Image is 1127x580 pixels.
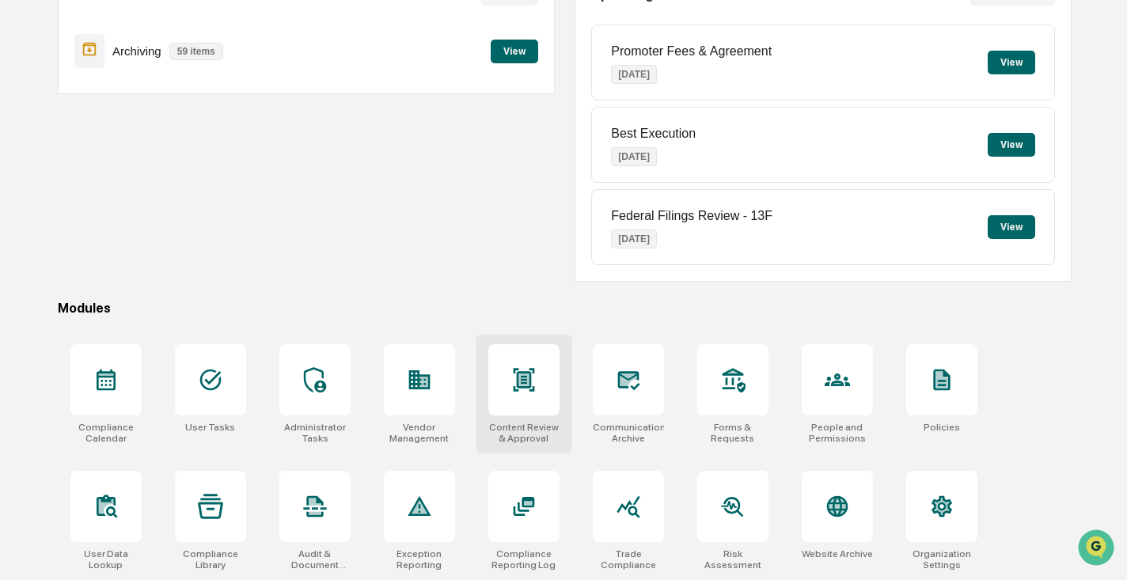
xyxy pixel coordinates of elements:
div: Risk Assessment [697,548,768,571]
p: [DATE] [611,147,657,166]
span: Attestations [131,199,196,215]
div: Vendor Management [384,422,455,444]
div: 🗄️ [115,201,127,214]
div: Audit & Document Logs [279,548,351,571]
span: Data Lookup [32,229,100,245]
span: Pylon [157,268,192,280]
a: 🗄️Attestations [108,193,203,222]
p: Archiving [112,44,161,58]
button: Start new chat [269,126,288,145]
p: 59 items [169,43,223,60]
div: Modules [58,301,1072,316]
button: View [491,40,538,63]
div: Content Review & Approval [488,422,560,444]
iframe: Open customer support [1076,528,1119,571]
div: Website Archive [802,548,873,559]
a: View [491,43,538,58]
a: Powered byPylon [112,267,192,280]
button: View [988,51,1035,74]
span: Preclearance [32,199,102,215]
div: Start new chat [54,121,260,137]
div: Compliance Reporting Log [488,548,560,571]
div: Trade Compliance [593,548,664,571]
p: Promoter Fees & Agreement [611,44,772,59]
p: How can we help? [16,33,288,59]
div: Policies [924,422,960,433]
div: Communications Archive [593,422,664,444]
div: Exception Reporting [384,548,455,571]
div: Forms & Requests [697,422,768,444]
div: User Data Lookup [70,548,142,571]
div: User Tasks [185,422,235,433]
p: [DATE] [611,65,657,84]
div: Organization Settings [906,548,977,571]
p: Best Execution [611,127,696,141]
div: Administrator Tasks [279,422,351,444]
div: We're available if you need us! [54,137,200,150]
div: 🖐️ [16,201,28,214]
p: Federal Filings Review - 13F [611,209,772,223]
div: Compliance Calendar [70,422,142,444]
div: Compliance Library [175,548,246,571]
a: 🔎Data Lookup [9,223,106,252]
button: View [988,133,1035,157]
button: View [988,215,1035,239]
div: 🔎 [16,231,28,244]
img: 1746055101610-c473b297-6a78-478c-a979-82029cc54cd1 [16,121,44,150]
div: People and Permissions [802,422,873,444]
a: 🖐️Preclearance [9,193,108,222]
p: [DATE] [611,229,657,248]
